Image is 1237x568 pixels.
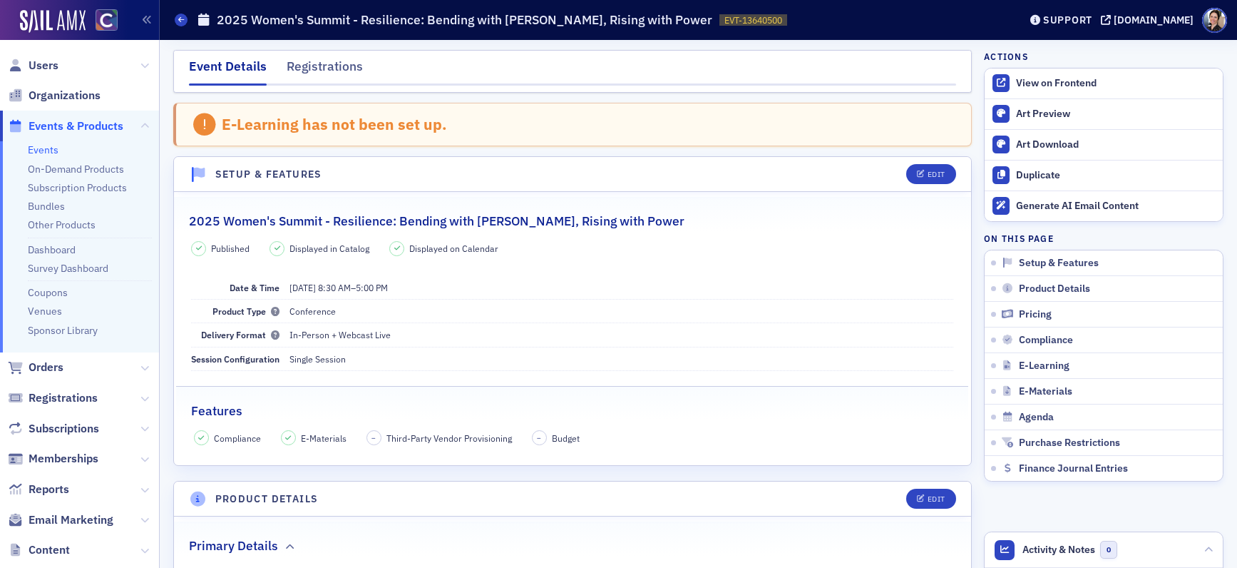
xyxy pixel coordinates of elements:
h4: Setup & Features [215,167,322,182]
span: Profile [1202,8,1227,33]
a: Subscription Products [28,181,127,194]
span: Subscriptions [29,421,99,437]
div: Art Download [1016,138,1216,151]
span: Events & Products [29,118,123,134]
div: Edit [928,171,945,178]
div: View on Frontend [1016,77,1216,90]
span: Product Type [212,305,279,317]
span: Setup & Features [1019,257,1099,270]
span: Users [29,58,58,73]
button: Edit [906,489,955,509]
div: Edit [928,495,945,503]
a: View on Frontend [985,69,1223,98]
h4: Product Details [215,492,319,507]
button: Edit [906,164,955,184]
span: Date & Time [230,282,279,293]
span: Displayed on Calendar [409,242,498,255]
a: Content [8,542,70,558]
button: Generate AI Email Content [985,191,1223,221]
h2: 2025 Women's Summit - Resilience: Bending with [PERSON_NAME], Rising with Power [189,212,684,230]
span: EVT-13640500 [724,14,782,26]
button: [DOMAIN_NAME] [1101,15,1198,25]
span: Budget [552,432,580,445]
span: E-Materials [301,432,347,445]
span: Session Configuration [191,353,279,365]
div: Support [1043,14,1092,26]
span: Purchase Restrictions [1019,437,1120,450]
span: – [371,433,376,443]
span: Compliance [1019,334,1073,347]
a: Registrations [8,390,98,406]
span: Agenda [1019,411,1054,424]
span: Activity & Notes [1022,542,1095,557]
img: SailAMX [20,10,86,33]
a: Users [8,58,58,73]
time: 5:00 PM [356,282,388,293]
span: Content [29,542,70,558]
span: Third-Party Vendor Provisioning [386,432,512,445]
span: Product Details [1019,283,1090,295]
div: [DOMAIN_NAME] [1114,14,1194,26]
a: Venues [28,305,62,318]
a: Dashboard [28,243,76,256]
a: Bundles [28,200,65,213]
a: Other Products [28,218,96,231]
span: Registrations [29,390,98,406]
span: Published [211,242,250,255]
a: Organizations [8,88,101,103]
h4: Actions [984,50,1028,63]
span: Delivery Format [201,329,279,340]
span: In-Person + Webcast Live [289,329,391,340]
span: Memberships [29,451,98,467]
span: – [537,433,541,443]
span: Conference [289,305,336,317]
a: Sponsor Library [28,324,98,337]
a: Art Download [985,129,1223,160]
time: 8:30 AM [318,282,351,293]
span: Email Marketing [29,512,113,528]
span: Pricing [1019,308,1052,321]
a: Events [28,143,58,156]
a: Events & Products [8,118,123,134]
a: View Homepage [86,9,118,34]
div: E-Learning has not been set up. [222,115,447,133]
span: E-Materials [1019,385,1072,398]
span: [DATE] [289,282,316,293]
h2: Features [191,402,242,420]
a: Reports [8,482,69,497]
div: Event Details [189,57,267,86]
a: Memberships [8,451,98,467]
span: 0 [1100,541,1118,559]
div: Registrations [287,57,363,83]
a: Survey Dashboard [28,262,108,275]
a: Coupons [28,286,68,299]
span: E-Learning [1019,360,1069,372]
a: Art Preview [985,99,1223,129]
h2: Primary Details [189,537,278,555]
span: Orders [29,360,63,375]
div: Duplicate [1016,169,1216,182]
span: Compliance [214,432,261,445]
a: Subscriptions [8,421,99,437]
span: Displayed in Catalog [289,242,369,255]
span: Finance Journal Entries [1019,462,1128,475]
h1: 2025 Women's Summit - Resilience: Bending with [PERSON_NAME], Rising with Power [217,11,712,29]
h4: On this page [984,232,1223,245]
span: Single Session [289,353,346,365]
span: Organizations [29,88,101,103]
a: Email Marketing [8,512,113,528]
div: Art Preview [1016,108,1216,121]
img: SailAMX [96,9,118,31]
div: Generate AI Email Content [1016,200,1216,213]
a: Orders [8,360,63,375]
button: Duplicate [985,160,1223,191]
a: On-Demand Products [28,163,124,176]
span: Reports [29,482,69,497]
span: – [289,282,388,293]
